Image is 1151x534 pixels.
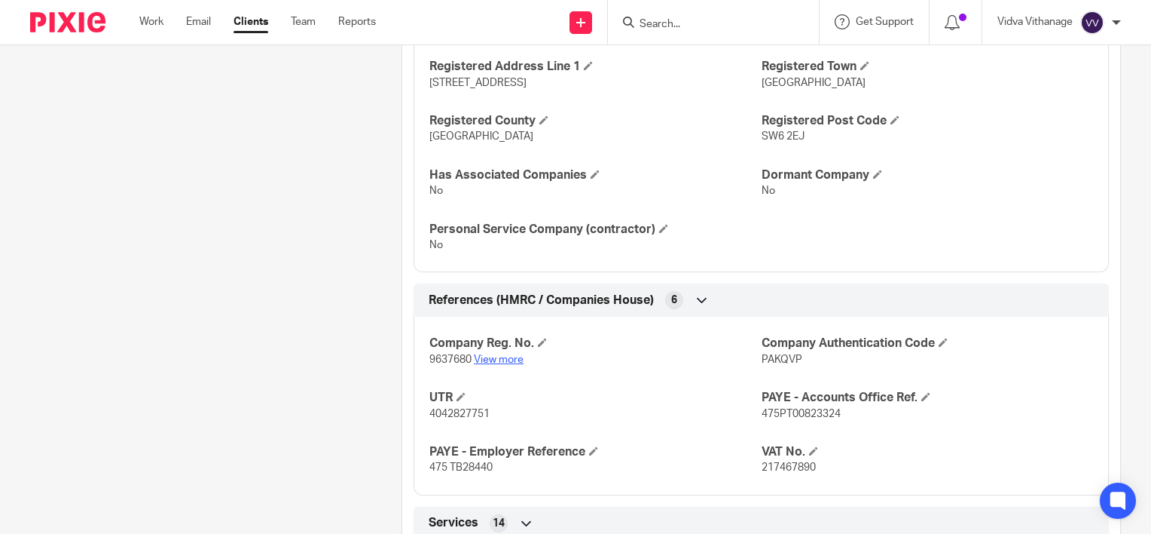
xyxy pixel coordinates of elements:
[762,409,841,419] span: 475PT00823324
[671,293,677,308] span: 6
[762,462,816,473] span: 217467890
[493,516,505,531] span: 14
[762,167,1093,183] h4: Dormant Company
[1080,11,1104,35] img: svg%3E
[429,462,493,473] span: 475 TB28440
[429,336,761,351] h4: Company Reg. No.
[429,186,443,196] span: No
[338,14,376,29] a: Reports
[762,186,775,196] span: No
[429,240,443,250] span: No
[997,14,1073,29] p: Vidva Vithanage
[638,18,774,32] input: Search
[856,17,914,27] span: Get Support
[429,515,478,531] span: Services
[234,14,268,29] a: Clients
[186,14,211,29] a: Email
[474,354,524,365] a: View more
[762,113,1093,129] h4: Registered Post Code
[429,409,490,419] span: 4042827751
[762,78,866,88] span: [GEOGRAPHIC_DATA]
[429,444,761,460] h4: PAYE - Employer Reference
[762,444,1093,460] h4: VAT No.
[30,12,105,32] img: Pixie
[762,131,804,142] span: SW6 2EJ
[762,336,1093,351] h4: Company Authentication Code
[139,14,163,29] a: Work
[762,354,802,365] span: PAKQVP
[429,293,654,308] span: References (HMRC / Companies House)
[429,59,761,75] h4: Registered Address Line 1
[429,390,761,406] h4: UTR
[429,354,472,365] span: 9637680
[762,59,1093,75] h4: Registered Town
[429,222,761,238] h4: Personal Service Company (contractor)
[429,131,533,142] span: [GEOGRAPHIC_DATA]
[429,167,761,183] h4: Has Associated Companies
[429,113,761,129] h4: Registered County
[291,14,316,29] a: Team
[429,78,527,88] span: [STREET_ADDRESS]
[762,390,1093,406] h4: PAYE - Accounts Office Ref.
